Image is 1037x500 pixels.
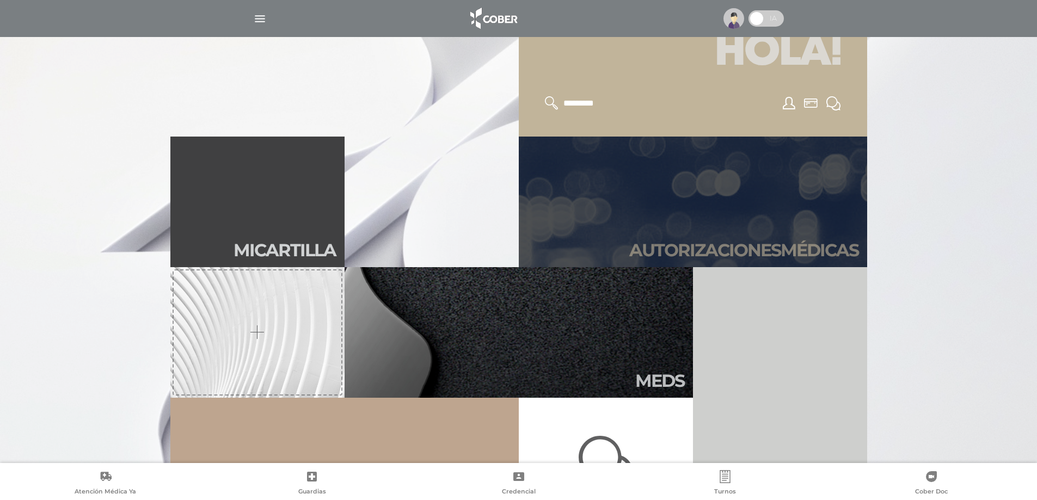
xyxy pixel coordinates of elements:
[635,371,684,391] h2: Meds
[170,137,345,267] a: Micartilla
[915,487,948,497] span: Cober Doc
[829,470,1035,498] a: Cober Doc
[502,487,536,497] span: Credencial
[629,240,858,261] h2: Autori zaciones médicas
[415,470,622,498] a: Credencial
[298,487,326,497] span: Guardias
[464,5,521,32] img: logo_cober_home-white.png
[622,470,828,498] a: Turnos
[714,487,736,497] span: Turnos
[345,267,693,398] a: Meds
[2,470,208,498] a: Atención Médica Ya
[253,12,267,26] img: Cober_menu-lines-white.svg
[208,470,415,498] a: Guardias
[75,487,136,497] span: Atención Médica Ya
[723,8,744,29] img: profile-placeholder.svg
[532,22,854,83] h1: Hola!
[519,137,867,267] a: Autorizacionesmédicas
[234,240,336,261] h2: Mi car tilla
